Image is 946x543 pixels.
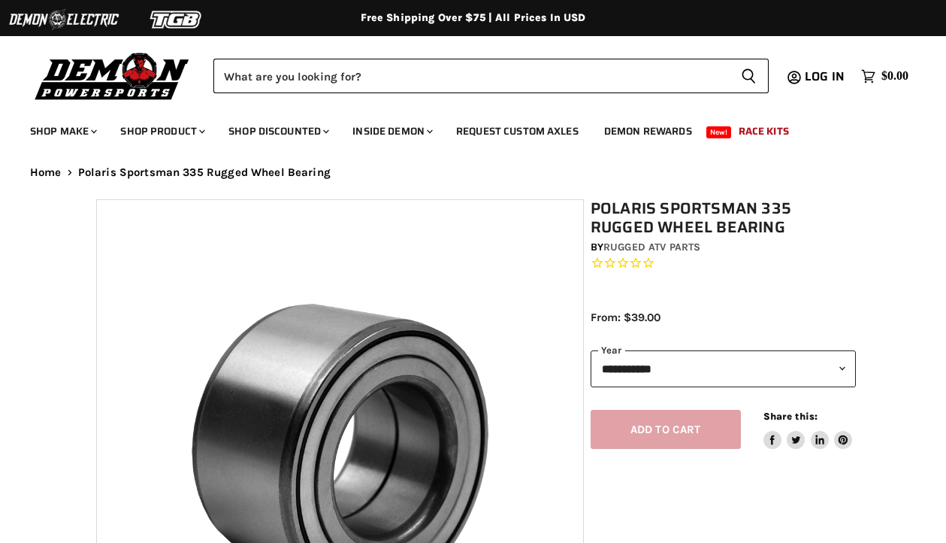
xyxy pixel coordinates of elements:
a: $0.00 [854,65,916,87]
span: Log in [805,67,845,86]
img: Demon Electric Logo 2 [8,5,120,34]
span: Share this: [763,411,818,422]
a: Shop Product [109,116,214,147]
a: Shop Discounted [217,116,338,147]
span: Polaris Sportsman 335 Rugged Wheel Bearing [78,166,331,179]
input: Search [213,59,729,93]
a: Request Custom Axles [445,116,590,147]
ul: Main menu [19,110,905,147]
img: TGB Logo 2 [120,5,233,34]
a: Demon Rewards [593,116,703,147]
a: Shop Make [19,116,106,147]
form: Product [213,59,769,93]
a: Rugged ATV Parts [603,241,700,253]
span: New! [706,126,732,138]
a: Inside Demon [341,116,442,147]
span: From: $39.00 [591,311,660,324]
select: year [591,350,857,387]
div: by [591,239,857,256]
a: Log in [798,70,854,83]
h1: Polaris Sportsman 335 Rugged Wheel Bearing [591,199,857,237]
img: Demon Powersports [30,49,195,102]
aside: Share this: [763,410,853,450]
button: Search [729,59,769,93]
a: Home [30,166,62,179]
span: Rated 0.0 out of 5 stars 0 reviews [591,256,857,271]
span: $0.00 [881,69,908,83]
a: Race Kits [727,116,800,147]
